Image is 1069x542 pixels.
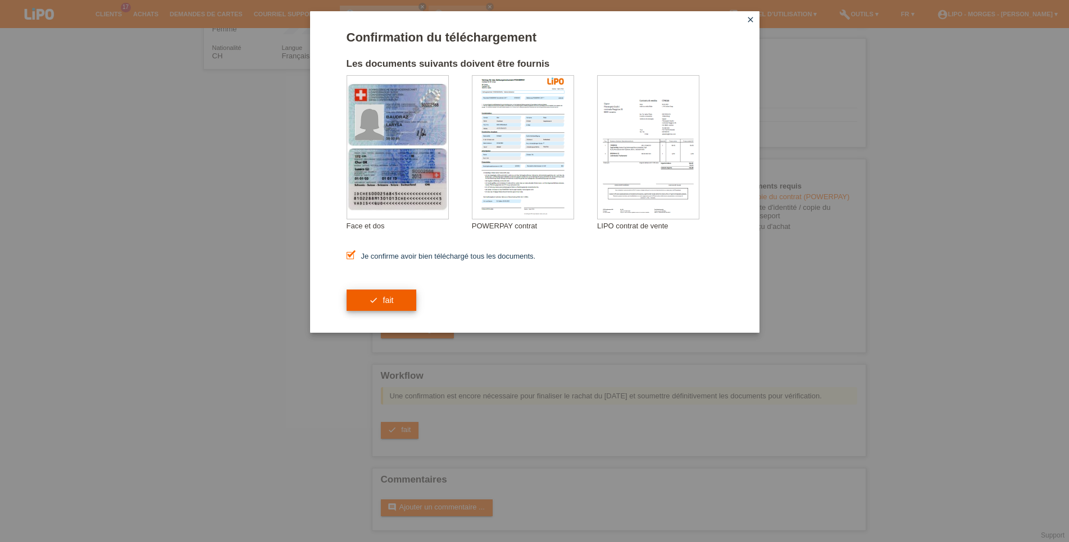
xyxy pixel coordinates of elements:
[472,76,574,219] img: upload_document_confirmation_type_contract_kkg_whitelabel.png
[347,222,472,230] div: Face et dos
[598,76,699,219] img: upload_document_confirmation_type_receipt_generic.png
[547,77,564,85] img: 39073_print.png
[386,123,443,127] div: LARYSA
[597,222,722,230] div: LIPO contrat de vente
[743,14,758,27] a: close
[347,30,723,44] h1: Confirmation du téléchargement
[472,222,597,230] div: POWERPAY contrat
[355,104,384,140] img: swiss_id_photo_female.png
[386,114,443,120] div: BAUDRAZ
[746,15,755,24] i: close
[347,252,536,260] label: Je confirme avoir bien téléchargé tous les documents.
[347,58,723,75] h2: Les documents suivants doivent être fournis
[383,296,393,305] span: fait
[347,76,448,219] img: upload_document_confirmation_type_id_swiss_empty.png
[369,296,378,305] i: check
[347,290,416,311] button: check fait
